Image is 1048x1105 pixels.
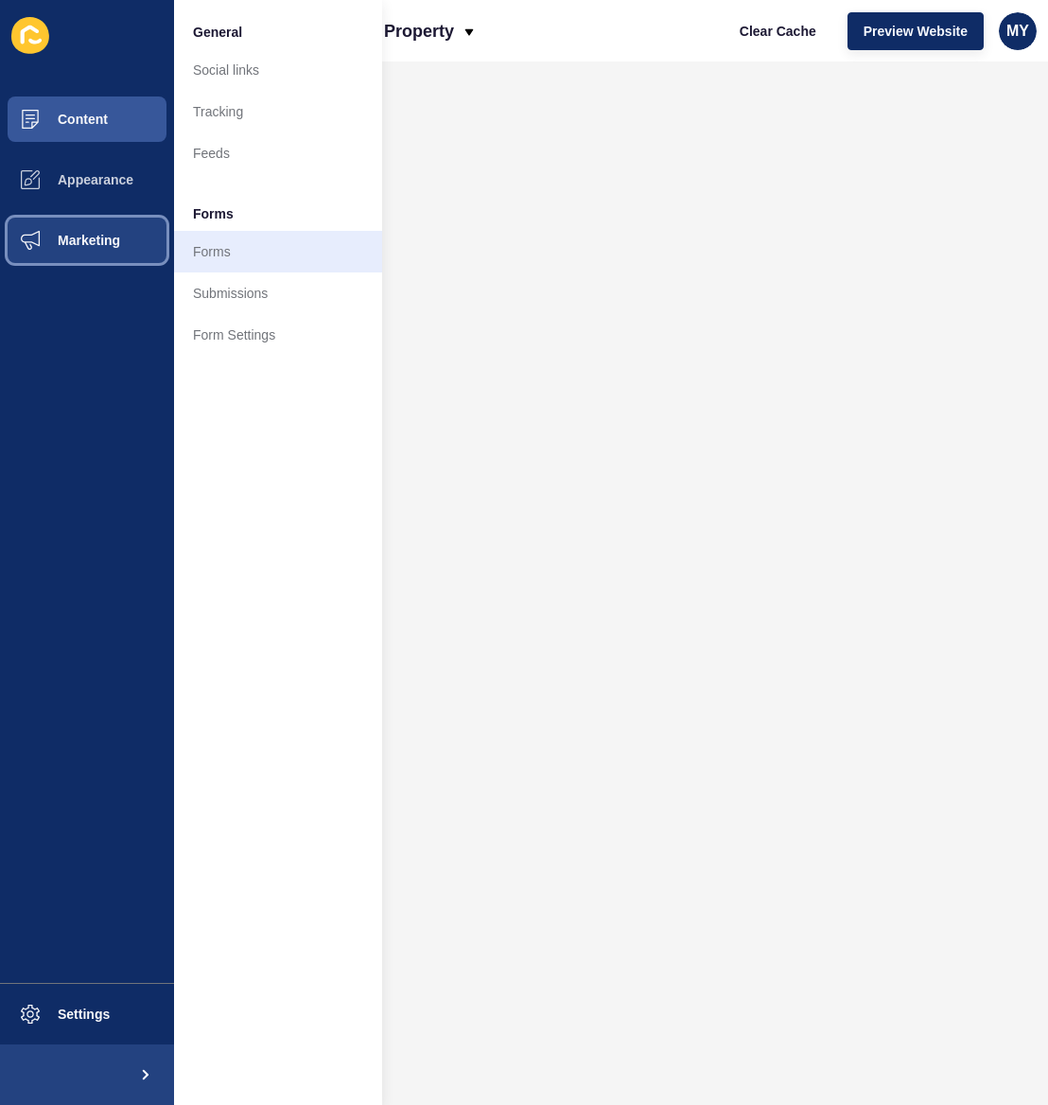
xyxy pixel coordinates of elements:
[174,272,382,314] a: Submissions
[847,12,984,50] button: Preview Website
[193,204,234,223] span: Forms
[174,132,382,174] a: Feeds
[174,49,382,91] a: Social links
[740,22,816,41] span: Clear Cache
[724,12,832,50] button: Clear Cache
[174,91,382,132] a: Tracking
[1006,22,1029,41] span: MY
[174,231,382,272] a: Forms
[174,314,382,356] a: Form Settings
[193,23,242,42] span: General
[864,22,968,41] span: Preview Website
